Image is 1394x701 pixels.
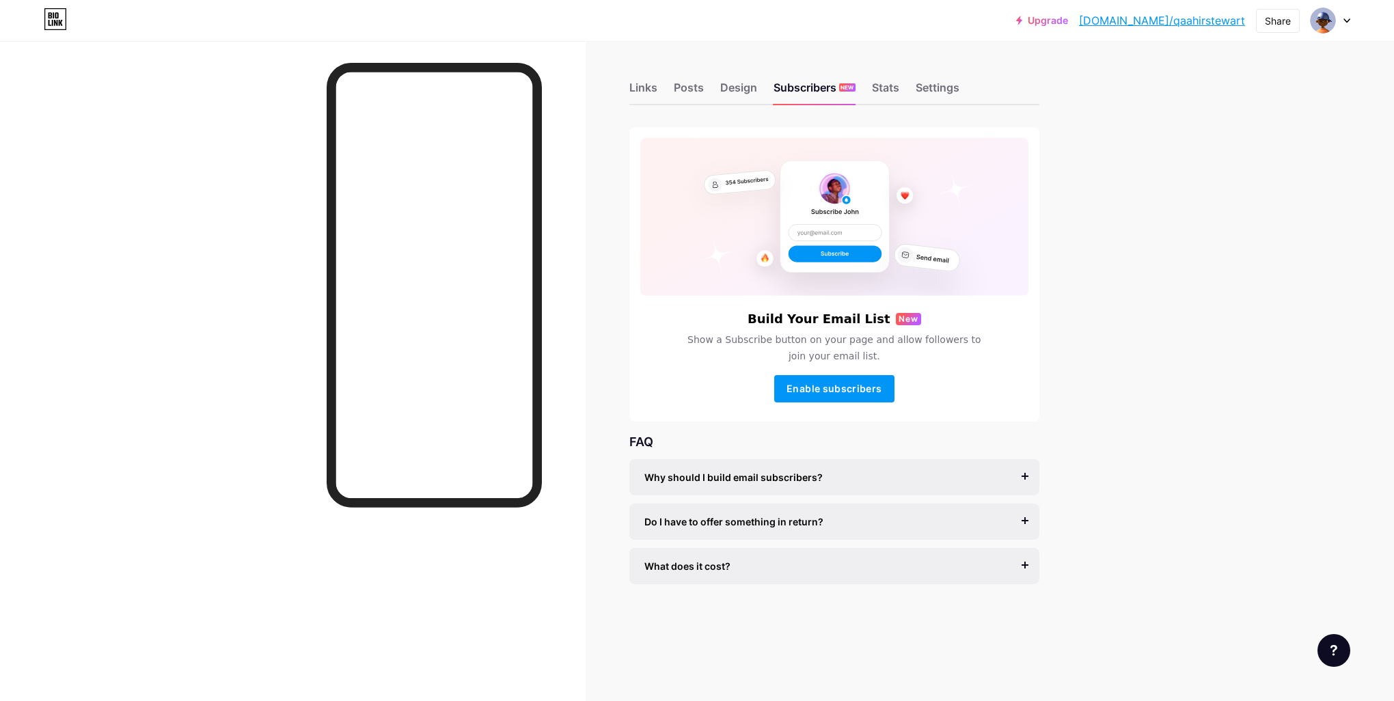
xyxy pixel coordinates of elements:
[1079,12,1245,29] a: [DOMAIN_NAME]/qaahirstewart
[644,559,730,573] span: What does it cost?
[916,79,959,104] div: Settings
[787,383,881,394] span: Enable subscribers
[1310,8,1336,33] img: qaahirstewart
[720,79,757,104] div: Design
[629,79,657,104] div: Links
[1265,14,1291,28] div: Share
[774,79,856,104] div: Subscribers
[644,470,823,484] span: Why should I build email subscribers?
[1016,15,1068,26] a: Upgrade
[679,331,989,364] span: Show a Subscribe button on your page and allow followers to join your email list.
[774,375,894,402] button: Enable subscribers
[629,432,1039,451] div: FAQ
[899,313,918,325] span: New
[748,312,890,326] h6: Build Your Email List
[840,83,853,92] span: NEW
[674,79,704,104] div: Posts
[644,514,823,529] span: Do I have to offer something in return?
[872,79,899,104] div: Stats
